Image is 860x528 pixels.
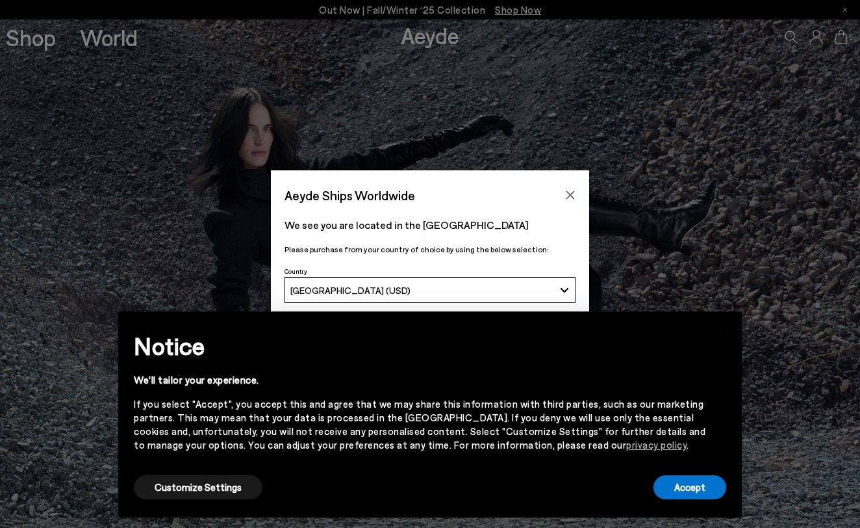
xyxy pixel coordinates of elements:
button: Close [561,185,580,205]
div: If you select "Accept", you accept this and agree that we may share this information with third p... [134,397,705,452]
span: Country [285,267,307,275]
p: We see you are located in the [GEOGRAPHIC_DATA] [285,217,575,233]
div: We'll tailor your experience. [134,373,705,387]
h2: Notice [134,329,705,363]
span: × [716,321,726,340]
button: Close this notice [705,315,737,347]
a: privacy policy [626,439,687,451]
p: Please purchase from your country of choice by using the below selection: [285,243,575,256]
span: [GEOGRAPHIC_DATA] (USD) [290,285,411,296]
button: Customize Settings [134,475,262,499]
span: Aeyde Ships Worldwide [285,184,415,207]
button: Accept [653,475,726,499]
